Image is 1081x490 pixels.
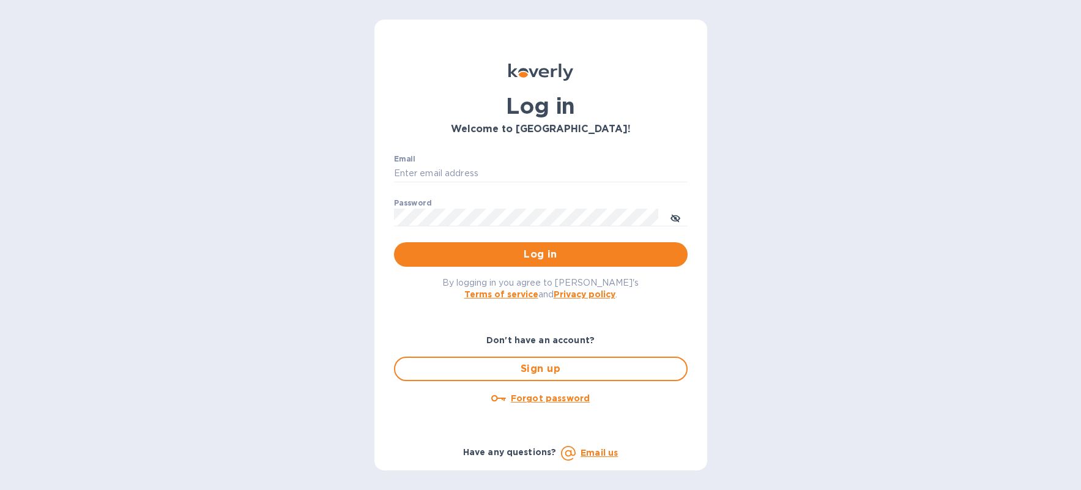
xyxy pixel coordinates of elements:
[394,242,688,267] button: Log in
[394,165,688,183] input: Enter email address
[508,64,573,81] img: Koverly
[463,447,557,457] b: Have any questions?
[464,289,538,299] a: Terms of service
[663,205,688,229] button: toggle password visibility
[394,93,688,119] h1: Log in
[404,247,678,262] span: Log in
[486,335,595,345] b: Don't have an account?
[581,448,618,458] a: Email us
[554,289,615,299] a: Privacy policy
[394,357,688,381] button: Sign up
[394,199,431,207] label: Password
[394,124,688,135] h3: Welcome to [GEOGRAPHIC_DATA]!
[394,155,415,163] label: Email
[511,393,590,403] u: Forgot password
[405,362,677,376] span: Sign up
[442,278,639,299] span: By logging in you agree to [PERSON_NAME]'s and .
